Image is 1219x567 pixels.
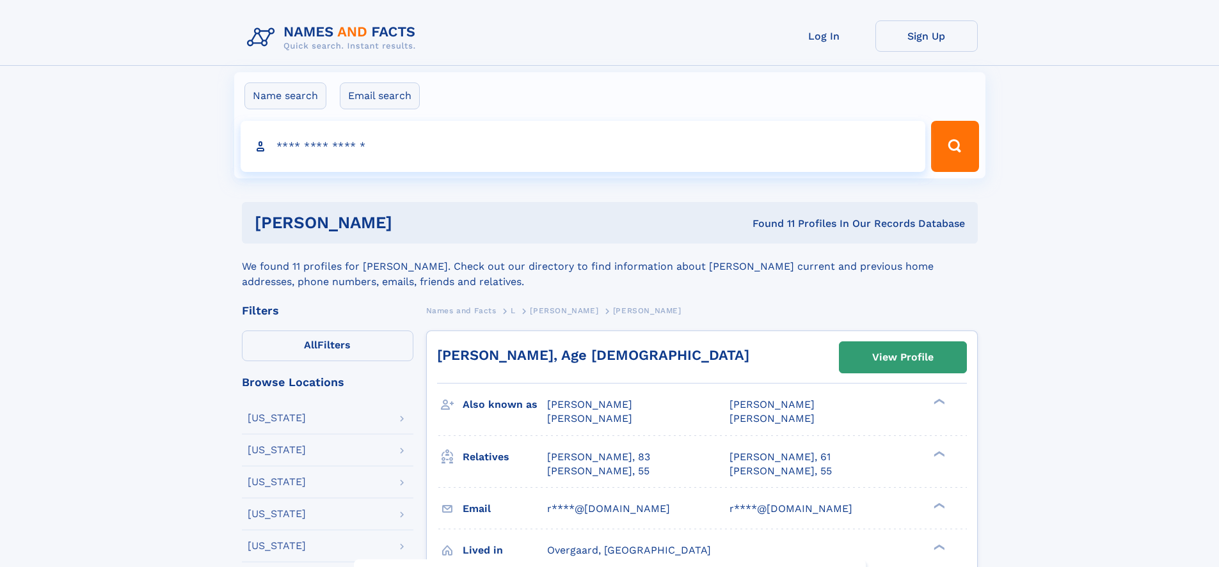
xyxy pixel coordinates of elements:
[248,541,306,551] div: [US_STATE]
[255,215,573,231] h1: [PERSON_NAME]
[729,464,832,478] a: [PERSON_NAME], 55
[248,477,306,487] div: [US_STATE]
[242,244,978,290] div: We found 11 profiles for [PERSON_NAME]. Check out our directory to find information about [PERSON...
[547,412,632,424] span: [PERSON_NAME]
[875,20,978,52] a: Sign Up
[613,306,681,315] span: [PERSON_NAME]
[872,343,934,372] div: View Profile
[729,450,831,464] a: [PERSON_NAME], 61
[547,450,650,464] a: [PERSON_NAME], 83
[511,306,516,315] span: L
[242,330,413,361] label: Filters
[248,509,306,519] div: [US_STATE]
[437,347,749,363] a: [PERSON_NAME], Age [DEMOGRAPHIC_DATA]
[242,305,413,316] div: Filters
[530,302,598,318] a: [PERSON_NAME]
[340,82,420,109] label: Email search
[773,20,875,52] a: Log In
[463,498,547,520] h3: Email
[572,217,965,231] div: Found 11 Profiles In Our Records Database
[729,412,815,424] span: [PERSON_NAME]
[463,540,547,561] h3: Lived in
[729,398,815,410] span: [PERSON_NAME]
[930,398,946,406] div: ❯
[547,398,632,410] span: [PERSON_NAME]
[248,445,306,455] div: [US_STATE]
[930,501,946,509] div: ❯
[930,543,946,551] div: ❯
[930,449,946,458] div: ❯
[511,302,516,318] a: L
[242,377,413,388] div: Browse Locations
[241,121,926,172] input: search input
[463,394,547,416] h3: Also known as
[426,302,497,318] a: Names and Facts
[530,306,598,315] span: [PERSON_NAME]
[840,342,966,373] a: View Profile
[931,121,978,172] button: Search Button
[248,413,306,423] div: [US_STATE]
[547,464,649,478] a: [PERSON_NAME], 55
[244,82,326,109] label: Name search
[304,339,317,351] span: All
[242,20,426,55] img: Logo Names and Facts
[547,544,711,556] span: Overgaard, [GEOGRAPHIC_DATA]
[463,446,547,468] h3: Relatives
